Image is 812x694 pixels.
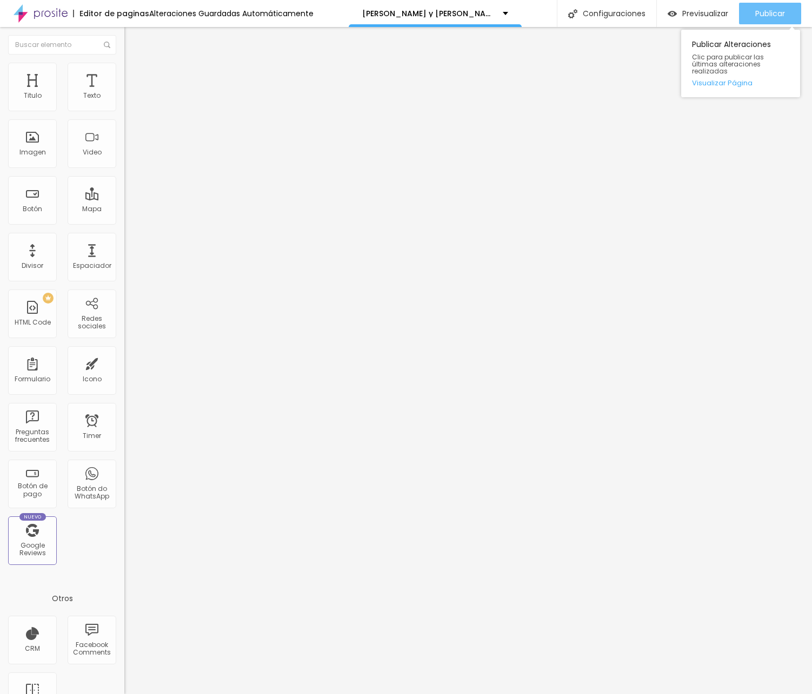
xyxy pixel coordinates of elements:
[70,485,113,501] div: Botón do WhatsApp
[11,428,54,444] div: Preguntas frecuentes
[22,262,43,269] div: Divisor
[755,9,785,18] span: Publicar
[24,92,42,99] div: Titulo
[104,42,110,48] img: Icone
[568,9,577,18] img: Icone
[19,149,46,156] div: Imagen
[11,482,54,498] div: Botón de pago
[681,30,800,97] div: Publicar Alteraciones
[83,375,102,383] div: Icono
[23,205,42,213] div: Botón
[15,319,51,326] div: HTML Code
[149,10,314,17] div: Alteraciones Guardadas Automáticamente
[73,10,149,17] div: Editor de paginas
[739,3,801,24] button: Publicar
[657,3,739,24] button: Previsualizar
[83,92,101,99] div: Texto
[83,432,101,440] div: Timer
[362,10,495,17] p: [PERSON_NAME] y [PERSON_NAME]
[25,645,40,652] div: CRM
[8,35,116,55] input: Buscar elemento
[668,9,677,18] img: view-1.svg
[73,262,111,269] div: Espaciador
[692,79,789,86] a: Visualizar Página
[682,9,728,18] span: Previsualizar
[70,641,113,657] div: Facebook Comments
[82,205,102,213] div: Mapa
[692,53,789,75] span: Clic para publicar las últimas alteraciones realizadas
[11,542,54,557] div: Google Reviews
[83,149,102,156] div: Video
[15,375,50,383] div: Formulario
[19,513,46,521] div: Nuevo
[70,315,113,331] div: Redes sociales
